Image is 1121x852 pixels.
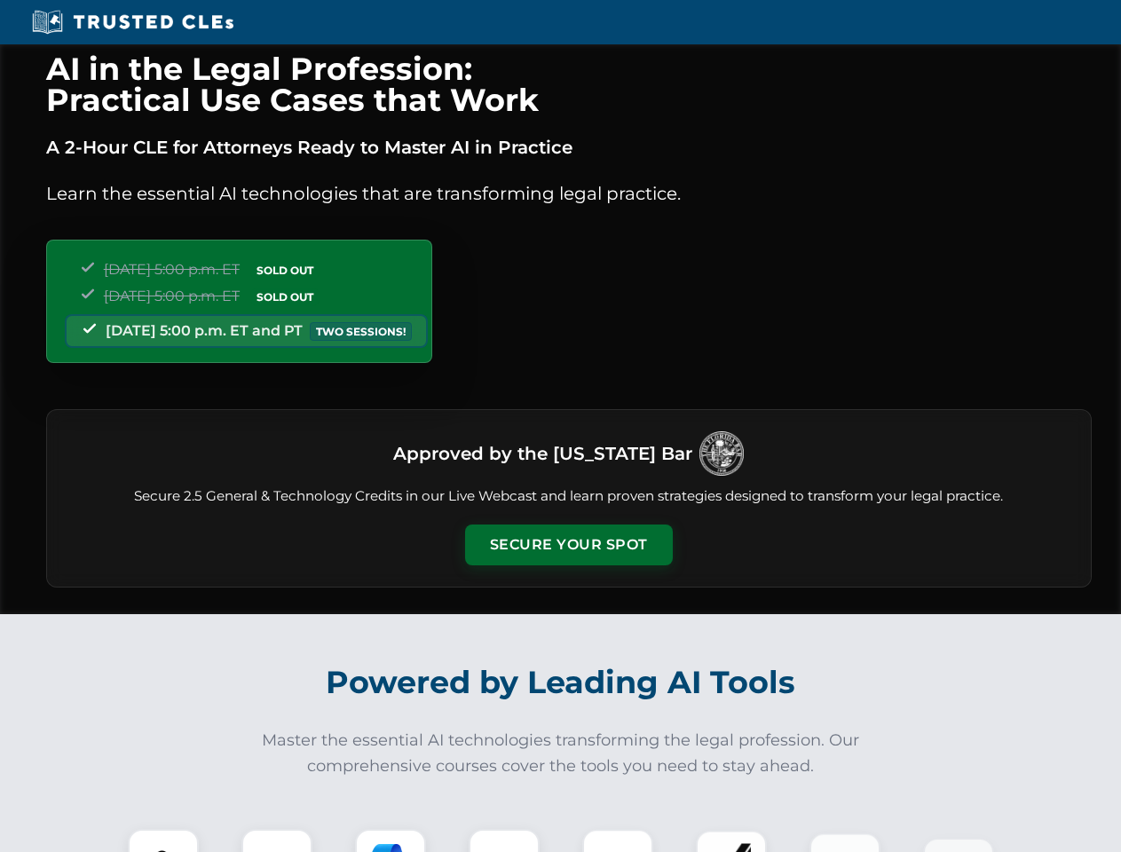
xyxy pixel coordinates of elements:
p: Master the essential AI technologies transforming the legal profession. Our comprehensive courses... [250,728,872,779]
h2: Powered by Leading AI Tools [69,651,1053,714]
button: Secure Your Spot [465,525,673,565]
p: Secure 2.5 General & Technology Credits in our Live Webcast and learn proven strategies designed ... [68,486,1070,507]
img: Logo [699,431,744,476]
p: A 2-Hour CLE for Attorneys Ready to Master AI in Practice [46,133,1092,162]
span: SOLD OUT [250,261,320,280]
span: SOLD OUT [250,288,320,306]
img: Trusted CLEs [27,9,239,35]
span: [DATE] 5:00 p.m. ET [104,261,240,278]
h3: Approved by the [US_STATE] Bar [393,438,692,469]
h1: AI in the Legal Profession: Practical Use Cases that Work [46,53,1092,115]
span: [DATE] 5:00 p.m. ET [104,288,240,304]
p: Learn the essential AI technologies that are transforming legal practice. [46,179,1092,208]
